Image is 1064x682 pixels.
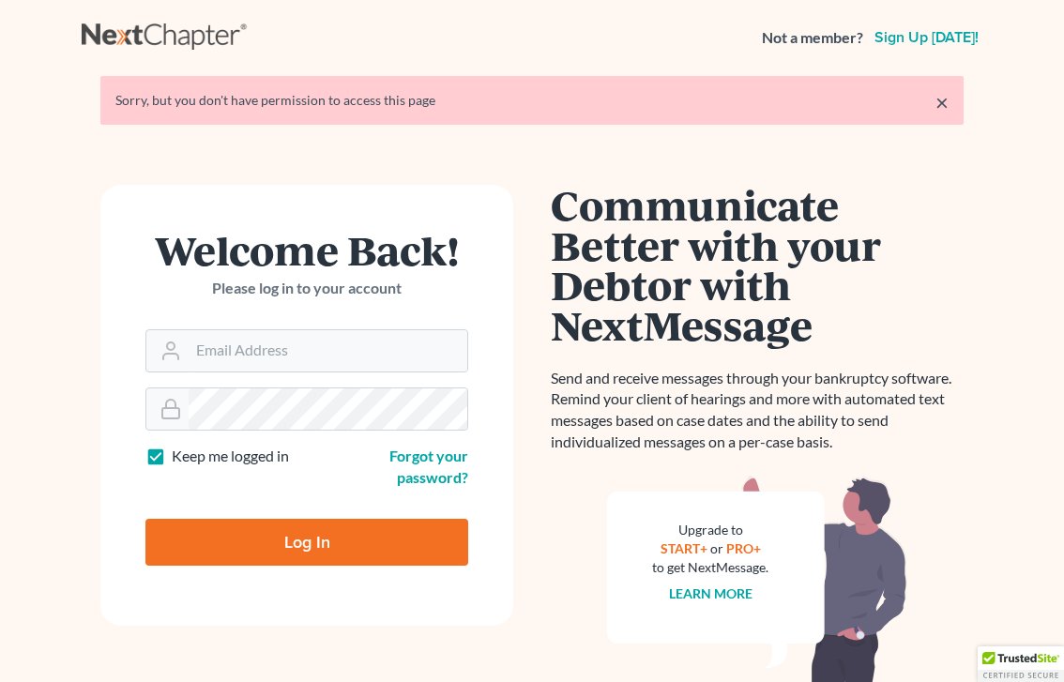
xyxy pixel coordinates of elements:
[145,278,468,299] p: Please log in to your account
[978,646,1064,682] div: TrustedSite Certified
[710,540,723,556] span: or
[935,91,949,114] a: ×
[172,446,289,467] label: Keep me logged in
[726,540,761,556] a: PRO+
[389,447,468,486] a: Forgot your password?
[652,558,768,577] div: to get NextMessage.
[762,27,863,49] strong: Not a member?
[551,368,964,453] p: Send and receive messages through your bankruptcy software. Remind your client of hearings and mo...
[145,519,468,566] input: Log In
[189,330,467,371] input: Email Address
[871,30,982,45] a: Sign up [DATE]!
[115,91,949,110] div: Sorry, but you don't have permission to access this page
[669,585,752,601] a: Learn more
[145,230,468,270] h1: Welcome Back!
[652,521,768,539] div: Upgrade to
[551,185,964,345] h1: Communicate Better with your Debtor with NextMessage
[661,540,707,556] a: START+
